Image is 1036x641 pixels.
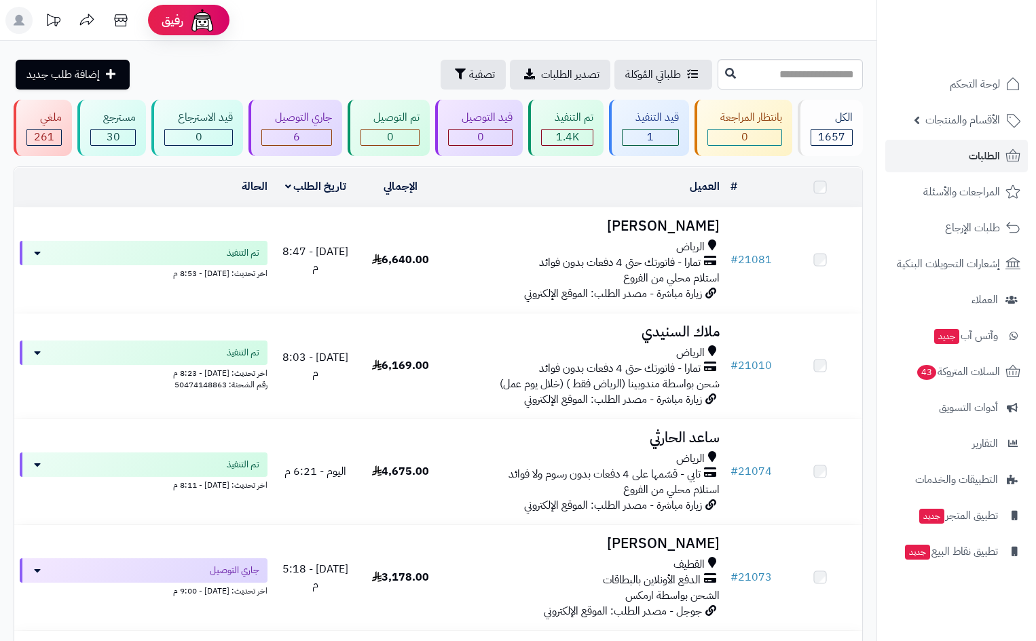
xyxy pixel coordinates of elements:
[524,286,702,302] span: زيارة مباشرة - مصدر الطلب: الموقع الإلكتروني
[622,110,679,125] div: قيد التنفيذ
[91,130,136,145] div: 30
[282,349,348,381] span: [DATE] - 8:03 م
[372,252,429,268] span: 6,640.00
[441,60,506,90] button: تصفية
[36,7,70,37] a: تحديثات المنصة
[811,110,853,125] div: الكل
[26,110,62,125] div: ملغي
[524,391,702,408] span: زيارة مباشرة - مصدر الطلب: الموقع الإلكتروني
[885,499,1028,532] a: تطبيق المتجرجديد
[162,12,183,28] span: رفيق
[972,290,998,309] span: العملاء
[730,463,738,480] span: #
[915,470,998,489] span: التطبيقات والخدمات
[448,110,513,125] div: قيد التوصيل
[730,569,738,585] span: #
[556,129,579,145] span: 1.4K
[384,178,418,195] a: الإجمالي
[625,66,681,83] span: طلباتي المُوكلة
[885,355,1028,388] a: السلات المتروكة43
[885,140,1028,172] a: الطلبات
[885,212,1028,244] a: طلبات الإرجاع
[477,129,484,145] span: 0
[707,110,783,125] div: بانتظار المراجعة
[524,497,702,513] span: زيارة مباشرة - مصدر الطلب: الموقع الإلكتروني
[730,252,772,268] a: #21081
[387,129,394,145] span: 0
[905,545,930,560] span: جديد
[885,427,1028,460] a: التقارير
[603,572,701,588] span: الدفع الأونلاين بالبطاقات
[149,100,246,156] a: قيد الاسترجاع 0
[242,178,267,195] a: الحالة
[210,564,259,577] span: جاري التوصيل
[500,376,720,392] span: شحن بواسطة مندوبينا (الرياض فقط ) (خلال يوم عمل)
[448,324,720,340] h3: ملاك السنيدي
[372,357,429,374] span: 6,169.00
[20,265,267,279] div: اخر تحديث: [DATE] - 8:53 م
[189,7,216,34] img: ai-face.png
[708,130,782,145] div: 0
[345,100,433,156] a: تم التوصيل 0
[623,130,678,145] div: 1
[261,110,332,125] div: جاري التوصيل
[623,482,720,498] span: استلام محلي من الفروع
[539,361,701,376] span: تمارا - فاتورتك حتى 4 دفعات بدون فوائد
[541,66,599,83] span: تصدير الطلبات
[165,130,232,145] div: 0
[525,100,606,156] a: تم التنفيذ 1.4K
[690,178,720,195] a: العميل
[27,130,61,145] div: 261
[285,178,347,195] a: تاريخ الطلب
[541,110,593,125] div: تم التنفيذ
[676,345,705,361] span: الرياض
[945,218,1000,237] span: طلبات الإرجاع
[944,38,1023,66] img: logo-2.png
[795,100,866,156] a: الكل1657
[75,100,149,156] a: مسترجع 30
[16,60,130,90] a: إضافة طلب جديد
[34,129,54,145] span: 261
[730,357,738,374] span: #
[917,365,936,380] span: 43
[730,357,772,374] a: #21010
[282,561,348,593] span: [DATE] - 5:18 م
[933,326,998,345] span: وآتس آب
[262,130,331,145] div: 6
[449,130,512,145] div: 0
[26,66,100,83] span: إضافة طلب جديد
[730,252,738,268] span: #
[11,100,75,156] a: ملغي 261
[673,557,705,572] span: القطيف
[969,147,1000,166] span: الطلبات
[730,178,737,195] a: #
[539,255,701,271] span: تمارا - فاتورتك حتى 4 دفعات بدون فوائد
[885,68,1028,100] a: لوحة التحكم
[647,129,654,145] span: 1
[542,130,593,145] div: 1359
[730,463,772,480] a: #21074
[741,129,748,145] span: 0
[246,100,345,156] a: جاري التوصيل 6
[885,391,1028,424] a: أدوات التسويق
[361,130,420,145] div: 0
[164,110,233,125] div: قيد الاسترجاع
[227,346,259,360] span: تم التنفيذ
[614,60,712,90] a: طلباتي المُوكلة
[606,100,692,156] a: قيد التنفيذ 1
[676,239,705,255] span: الرياض
[885,319,1028,352] a: وآتس آبجديد
[227,458,259,471] span: تم التنفيذ
[885,284,1028,316] a: العملاء
[818,129,845,145] span: 1657
[90,110,136,125] div: مسترجع
[448,430,720,446] h3: ساعد الحارثي
[692,100,796,156] a: بانتظار المراجعة 0
[625,587,720,604] span: الشحن بواسطة ارمكس
[730,569,772,585] a: #21073
[925,111,1000,130] span: الأقسام والمنتجات
[972,434,998,453] span: التقارير
[448,218,720,234] h3: [PERSON_NAME]
[918,506,998,525] span: تطبيق المتجر
[923,182,1000,201] span: المراجعات والأسئلة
